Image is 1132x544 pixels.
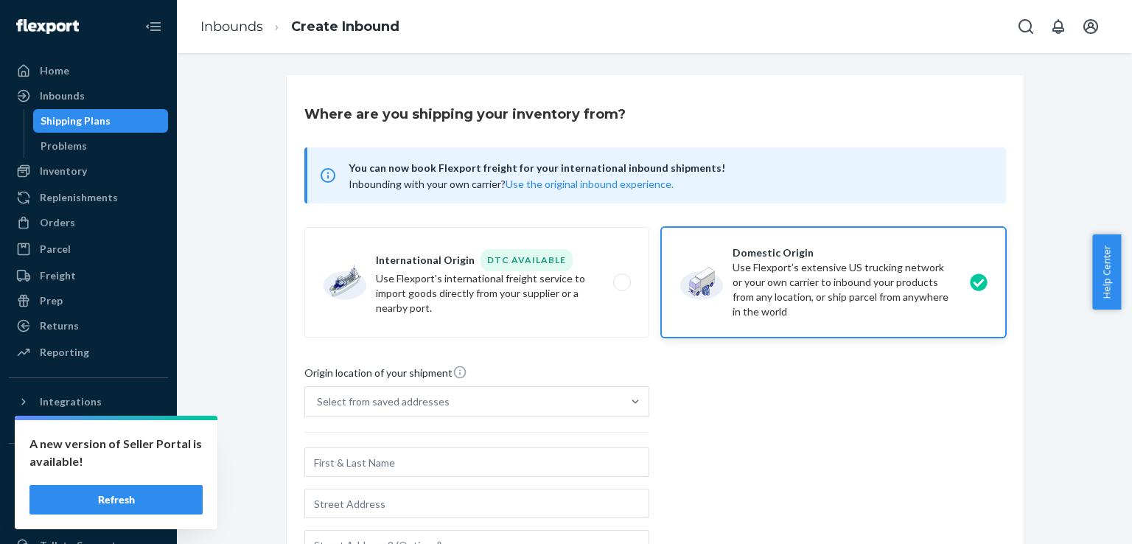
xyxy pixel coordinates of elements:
[40,394,102,409] div: Integrations
[9,419,168,437] a: Add Integration
[304,447,649,477] input: First & Last Name
[9,485,168,503] a: Add Fast Tag
[9,264,168,287] a: Freight
[33,134,169,158] a: Problems
[1076,12,1105,41] button: Open account menu
[9,341,168,364] a: Reporting
[9,211,168,234] a: Orders
[40,318,79,333] div: Returns
[1092,234,1121,310] button: Help Center
[9,509,168,532] a: Settings
[9,289,168,313] a: Prep
[9,456,168,479] button: Fast Tags
[40,268,76,283] div: Freight
[40,88,85,103] div: Inbounds
[40,63,69,78] div: Home
[40,190,118,205] div: Replenishments
[200,18,263,35] a: Inbounds
[9,237,168,261] a: Parcel
[349,159,988,177] span: You can now book Flexport freight for your international inbound shipments!
[1044,12,1073,41] button: Open notifications
[317,394,450,409] div: Select from saved addresses
[40,215,75,230] div: Orders
[304,105,626,124] h3: Where are you shipping your inventory from?
[349,178,674,190] span: Inbounding with your own carrier?
[9,84,168,108] a: Inbounds
[9,314,168,338] a: Returns
[1011,12,1041,41] button: Open Search Box
[139,12,168,41] button: Close Navigation
[9,159,168,183] a: Inventory
[29,435,203,470] p: A new version of Seller Portal is available!
[29,485,203,515] button: Refresh
[40,242,71,257] div: Parcel
[40,345,89,360] div: Reporting
[40,164,87,178] div: Inventory
[16,19,79,34] img: Flexport logo
[40,293,63,308] div: Prep
[304,365,467,386] span: Origin location of your shipment
[189,5,411,49] ol: breadcrumbs
[9,186,168,209] a: Replenishments
[33,109,169,133] a: Shipping Plans
[291,18,399,35] a: Create Inbound
[304,489,649,518] input: Street Address
[506,177,674,192] button: Use the original inbound experience.
[9,59,168,83] a: Home
[41,139,87,153] div: Problems
[9,390,168,414] button: Integrations
[41,114,111,128] div: Shipping Plans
